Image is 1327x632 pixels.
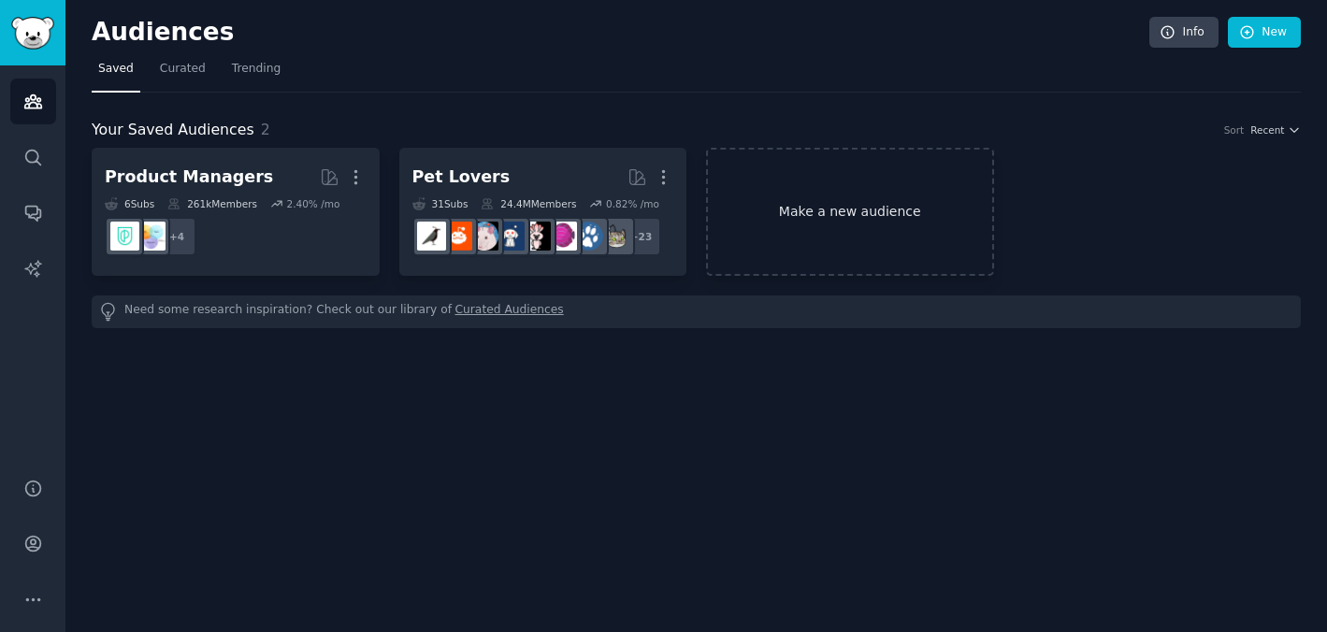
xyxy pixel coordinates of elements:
[92,54,140,93] a: Saved
[157,217,196,256] div: + 4
[261,121,270,138] span: 2
[232,61,281,78] span: Trending
[286,197,339,210] div: 2.40 % /mo
[110,222,139,251] img: ProductMgmt
[1149,17,1219,49] a: Info
[160,61,206,78] span: Curated
[92,119,254,142] span: Your Saved Audiences
[1250,123,1301,136] button: Recent
[137,222,166,251] img: ProductManagement
[417,222,446,251] img: birding
[399,148,687,276] a: Pet Lovers31Subs24.4MMembers0.82% /mo+23catsdogsAquariumsparrotsdogswithjobsRATSBeardedDragonsbir...
[706,148,994,276] a: Make a new audience
[92,18,1149,48] h2: Audiences
[600,222,629,251] img: cats
[98,61,134,78] span: Saved
[496,222,525,251] img: dogswithjobs
[1224,123,1245,136] div: Sort
[92,148,380,276] a: Product Managers6Subs261kMembers2.40% /mo+4ProductManagementProductMgmt
[11,17,54,50] img: GummySearch logo
[1250,123,1284,136] span: Recent
[574,222,603,251] img: dogs
[1228,17,1301,49] a: New
[225,54,287,93] a: Trending
[105,197,154,210] div: 6 Sub s
[167,197,257,210] div: 261k Members
[622,217,661,256] div: + 23
[412,165,511,189] div: Pet Lovers
[412,197,469,210] div: 31 Sub s
[455,302,564,322] a: Curated Audiences
[548,222,577,251] img: Aquariums
[606,197,659,210] div: 0.82 % /mo
[153,54,212,93] a: Curated
[469,222,498,251] img: RATS
[481,197,576,210] div: 24.4M Members
[522,222,551,251] img: parrots
[105,165,273,189] div: Product Managers
[443,222,472,251] img: BeardedDragons
[92,295,1301,328] div: Need some research inspiration? Check out our library of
